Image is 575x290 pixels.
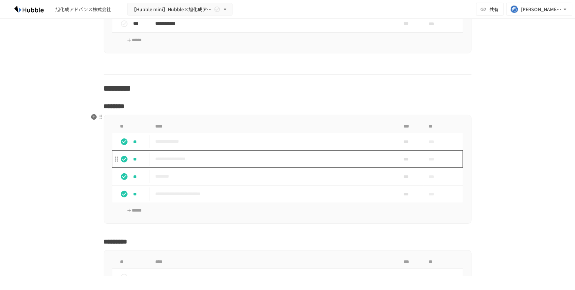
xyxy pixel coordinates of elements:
div: 旭化成アドバンス株式会社 [55,6,111,13]
img: HzDRNkGCf7KYO4GfwKnzITak6oVsp5RHeZBEM1dQFiQ [8,4,50,14]
div: [PERSON_NAME][EMAIL_ADDRESS][PERSON_NAME][DOMAIN_NAME] [521,5,562,14]
button: 【Hubble mini】Hubble×旭化成アドバンス株式会社 [127,3,233,16]
span: 【Hubble mini】Hubble×旭化成アドバンス株式会社 [131,5,213,14]
button: [PERSON_NAME][EMAIL_ADDRESS][PERSON_NAME][DOMAIN_NAME] [506,3,572,16]
span: 共有 [489,6,499,13]
button: 共有 [476,3,504,16]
